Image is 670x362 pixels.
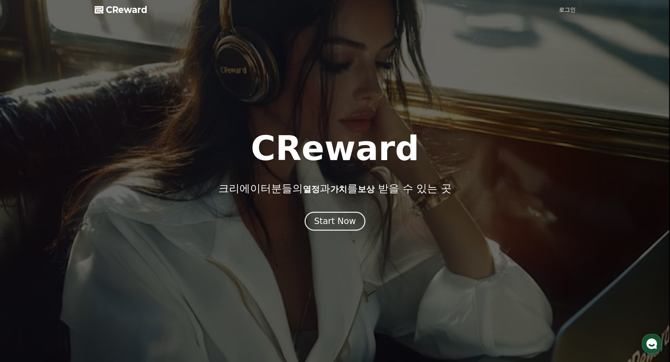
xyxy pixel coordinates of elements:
div: Start Now [314,216,356,227]
span: CReward [106,4,147,15]
a: 로그인 [559,6,576,14]
a: CReward [95,4,147,15]
span: 가치 [330,184,347,194]
span: 열정 [303,184,320,194]
button: Start Now [305,212,365,231]
span: 보상 [358,184,375,194]
h1: CReward [251,132,419,165]
p: 크리에이터분들의 과 를 받을 수 있는 곳 [218,182,451,195]
a: Start Now [305,219,365,225]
